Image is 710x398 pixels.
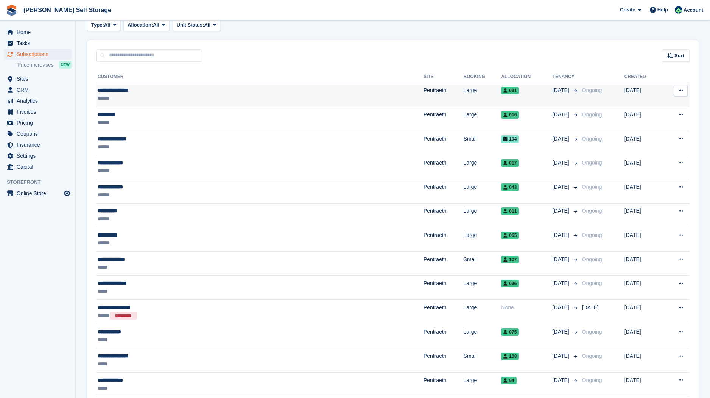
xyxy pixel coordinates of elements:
a: menu [4,38,72,49]
td: Pentraeth [424,203,464,227]
span: [DATE] [553,135,571,143]
span: 043 [501,183,519,191]
td: Pentraeth [424,276,464,300]
span: Tasks [17,38,62,49]
td: [DATE] [624,348,662,373]
a: menu [4,27,72,38]
a: menu [4,150,72,161]
td: [DATE] [624,372,662,396]
span: Ongoing [582,280,602,286]
td: Pentraeth [424,348,464,373]
th: Customer [96,71,424,83]
span: Ongoing [582,87,602,93]
a: menu [4,161,72,172]
span: Price increases [17,61,54,69]
td: Small [464,131,501,155]
a: menu [4,49,72,60]
td: Large [464,276,501,300]
span: 94 [501,377,516,384]
span: [DATE] [553,376,571,384]
td: Pentraeth [424,300,464,324]
td: [DATE] [624,155,662,179]
button: Type: All [87,19,120,31]
span: [DATE] [553,86,571,94]
span: Ongoing [582,111,602,118]
button: Allocation: All [123,19,170,31]
span: [DATE] [553,231,571,239]
span: [DATE] [553,352,571,360]
span: [DATE] [553,304,571,312]
span: 036 [501,280,519,287]
span: 017 [501,159,519,167]
img: Dafydd Pritchard [675,6,682,14]
a: menu [4,96,72,106]
td: Pentraeth [424,131,464,155]
td: [DATE] [624,131,662,155]
a: menu [4,128,72,139]
img: stora-icon-8386f47178a22dfd0bd8f6a31ec36ba5ce8667c1dd55bd0f319d3a0aa187defe.svg [6,5,17,16]
td: Pentraeth [424,251,464,276]
span: Sort [674,52,684,60]
td: Large [464,324,501,348]
span: 065 [501,232,519,239]
button: Unit Status: All [173,19,221,31]
span: Ongoing [582,377,602,383]
span: Help [657,6,668,14]
span: Ongoing [582,136,602,142]
th: Tenancy [553,71,579,83]
td: Large [464,372,501,396]
td: Large [464,300,501,324]
td: Large [464,179,501,204]
span: 016 [501,111,519,119]
th: Allocation [501,71,552,83]
a: menu [4,139,72,150]
td: Pentraeth [424,83,464,107]
span: 108 [501,353,519,360]
span: Online Store [17,188,62,199]
th: Site [424,71,464,83]
th: Booking [464,71,501,83]
span: Pricing [17,118,62,128]
th: Created [624,71,662,83]
td: Pentraeth [424,372,464,396]
td: [DATE] [624,324,662,348]
span: Unit Status: [177,21,204,29]
td: Large [464,107,501,131]
td: [DATE] [624,227,662,252]
span: All [104,21,111,29]
span: 091 [501,87,519,94]
span: Type: [91,21,104,29]
span: Allocation: [128,21,153,29]
span: Ongoing [582,184,602,190]
td: [DATE] [624,107,662,131]
td: [DATE] [624,251,662,276]
td: Large [464,227,501,252]
span: Coupons [17,128,62,139]
a: menu [4,118,72,128]
span: [DATE] [553,111,571,119]
span: All [153,21,159,29]
span: Analytics [17,96,62,106]
span: [DATE] [553,183,571,191]
span: 011 [501,207,519,215]
td: Large [464,155,501,179]
span: Ongoing [582,208,602,214]
td: [DATE] [624,203,662,227]
td: [DATE] [624,276,662,300]
span: Home [17,27,62,38]
span: All [204,21,211,29]
span: [DATE] [553,328,571,336]
td: Large [464,83,501,107]
a: menu [4,107,72,117]
td: Pentraeth [424,107,464,131]
span: Subscriptions [17,49,62,60]
span: Ongoing [582,256,602,262]
a: menu [4,74,72,84]
td: Pentraeth [424,179,464,204]
td: [DATE] [624,179,662,204]
a: Preview store [62,189,72,198]
span: Ongoing [582,232,602,238]
a: Price increases NEW [17,61,72,69]
a: [PERSON_NAME] Self Storage [20,4,114,16]
a: menu [4,188,72,199]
